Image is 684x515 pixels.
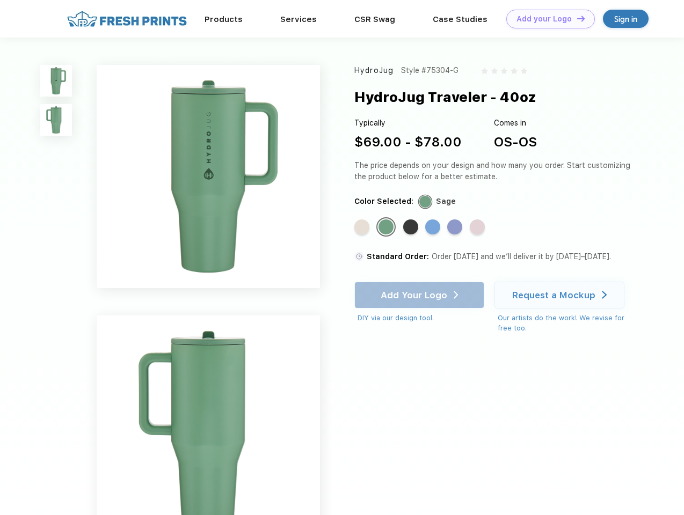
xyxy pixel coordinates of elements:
div: Request a Mockup [512,290,595,300]
span: Standard Order: [367,252,429,261]
div: Our artists do the work! We revise for free too. [498,313,635,334]
img: func=resize&h=100 [40,65,72,97]
div: Add your Logo [516,14,572,24]
div: Comes in [494,117,537,129]
div: HydroJug Traveler - 40oz [354,87,536,107]
div: Peri [447,219,462,234]
div: Color Selected: [354,196,413,207]
img: gray_star.svg [491,68,498,74]
div: HydroJug [354,65,394,76]
img: func=resize&h=640 [97,65,320,288]
img: gray_star.svg [481,68,487,74]
div: Riptide [425,219,440,234]
span: Order [DATE] and we’ll deliver it by [DATE]–[DATE]. [432,252,611,261]
img: gray_star.svg [511,68,517,74]
div: Sign in [614,13,637,25]
div: Sage [379,219,394,234]
img: gray_star.svg [501,68,507,74]
img: white arrow [602,291,607,299]
div: Pink Sand [470,219,485,234]
a: Products [205,14,243,24]
img: DT [577,16,585,21]
div: Black [403,219,418,234]
img: fo%20logo%202.webp [64,10,190,28]
img: func=resize&h=100 [40,104,72,136]
div: The price depends on your design and how many you order. Start customizing the product below for ... [354,160,635,182]
img: gray_star.svg [521,68,527,74]
div: DIY via our design tool. [358,313,484,323]
div: OS-OS [494,133,537,152]
div: Style #75304-G [401,65,459,76]
div: Cream [354,219,369,234]
div: Typically [354,117,462,129]
a: Sign in [603,10,649,28]
div: $69.00 - $78.00 [354,133,462,152]
img: standard order [354,252,364,261]
div: Sage [436,196,456,207]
